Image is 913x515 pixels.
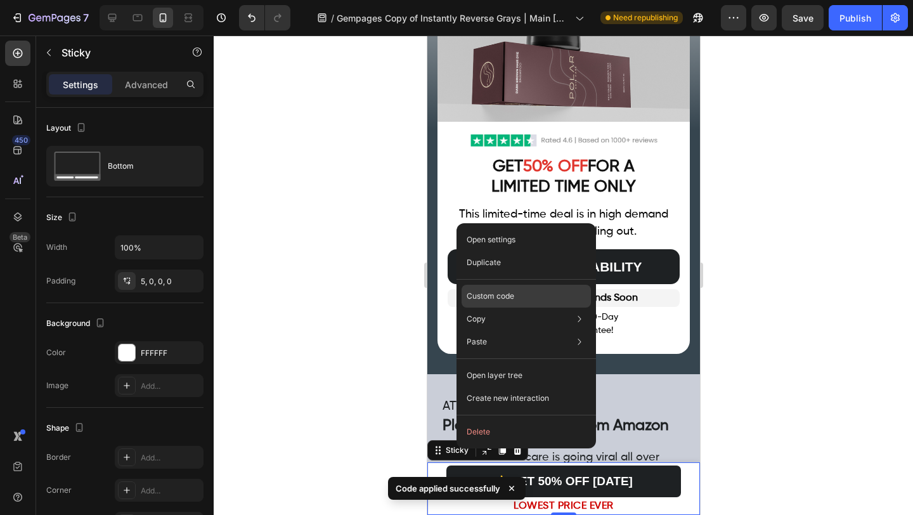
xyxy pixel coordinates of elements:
[46,275,75,287] div: Padding
[427,36,700,515] iframe: Design area
[108,152,185,181] div: Bottom
[396,482,500,495] p: Code applied successfully
[10,232,30,242] div: Beta
[467,234,515,245] p: Open settings
[613,12,678,23] span: Need republishing
[141,276,200,287] div: 5, 0, 0, 0
[462,420,591,443] button: Delete
[793,13,813,23] span: Save
[46,347,66,358] div: Color
[83,10,89,25] p: 7
[46,315,108,332] div: Background
[5,5,94,30] button: 7
[829,5,882,30] button: Publish
[141,485,200,497] div: Add...
[46,120,89,137] div: Layout
[141,381,200,392] div: Add...
[467,313,486,325] p: Copy
[141,348,200,359] div: FFFFFF
[467,370,522,381] p: Open layer tree
[467,392,549,405] p: Create new interaction
[46,485,72,496] div: Corner
[239,5,290,30] div: Undo/Redo
[331,11,334,25] span: /
[467,290,514,302] p: Custom code
[46,420,87,437] div: Shape
[141,452,200,464] div: Add...
[46,380,68,391] div: Image
[467,336,487,348] p: Paste
[62,45,169,60] p: Sticky
[115,236,203,259] input: Auto
[839,11,871,25] div: Publish
[467,257,501,268] p: Duplicate
[782,5,824,30] button: Save
[46,452,71,463] div: Border
[46,209,80,226] div: Size
[63,78,98,91] p: Settings
[125,78,168,91] p: Advanced
[337,11,570,25] span: Gempages Copy of Instantly Reverse Grays | Main [DEMOGRAPHIC_DATA] LP
[12,135,30,145] div: 450
[46,242,67,253] div: Width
